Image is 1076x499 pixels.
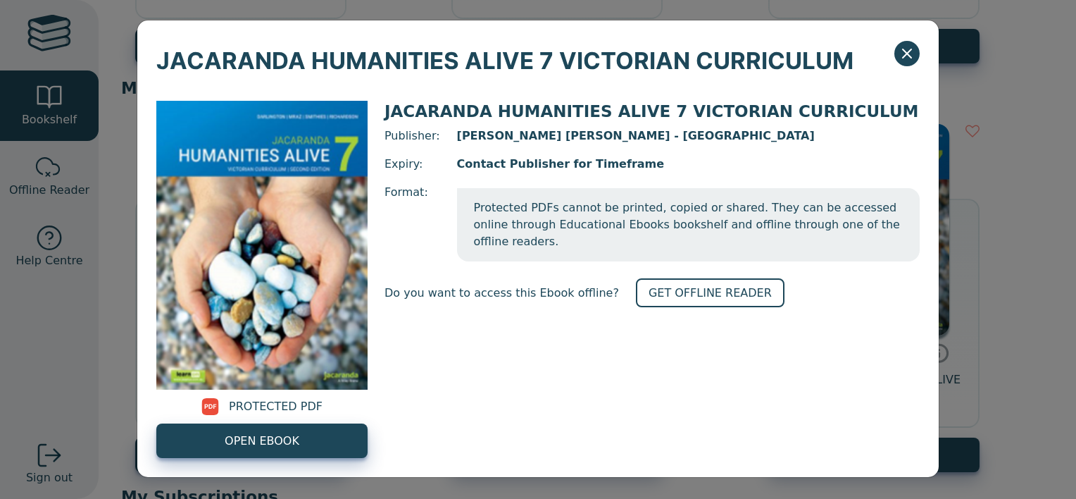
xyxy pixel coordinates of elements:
img: a6c0d517-7539-43c4-8a9b-6497e7c2d4fe.png [156,101,368,390]
a: OPEN EBOOK [156,424,368,458]
button: Close [894,41,920,66]
span: Contact Publisher for Timeframe [457,156,920,173]
span: PROTECTED PDF [229,398,323,415]
div: Do you want to access this Ebook offline? [384,278,920,307]
span: JACARANDA HUMANITIES ALIVE 7 VICTORIAN CURRICULUM [156,39,853,82]
a: GET OFFLINE READER [636,278,784,307]
span: [PERSON_NAME] [PERSON_NAME] - [GEOGRAPHIC_DATA] [457,128,920,144]
span: JACARANDA HUMANITIES ALIVE 7 VICTORIAN CURRICULUM [384,102,918,121]
span: Expiry: [384,156,440,173]
img: pdf.svg [201,398,219,415]
span: Protected PDFs cannot be printed, copied or shared. They can be accessed online through Education... [457,188,920,261]
span: OPEN EBOOK [225,433,299,450]
span: Publisher: [384,128,440,144]
span: Format: [384,184,440,261]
